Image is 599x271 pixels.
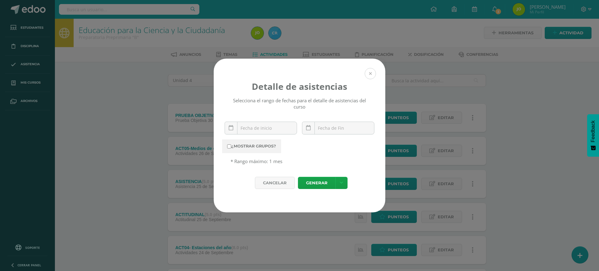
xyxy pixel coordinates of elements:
[590,120,596,142] span: Feedback
[227,144,231,148] input: ¿Mostrar grupos?
[231,80,369,92] h4: Detalle de asistencias
[298,177,335,189] a: Generar
[231,97,369,110] div: Selecciona el rango de fechas para el detalle de asistencias del curso
[587,114,599,157] button: Feedback - Mostrar encuesta
[231,158,369,164] div: * Rango máximo: 1 mes
[365,68,376,79] button: Close (Esc)
[255,177,295,189] div: Cancelar
[302,122,374,134] input: Fecha de Fin
[227,142,276,151] label: ¿Mostrar grupos?
[225,122,297,134] input: Fecha de inicio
